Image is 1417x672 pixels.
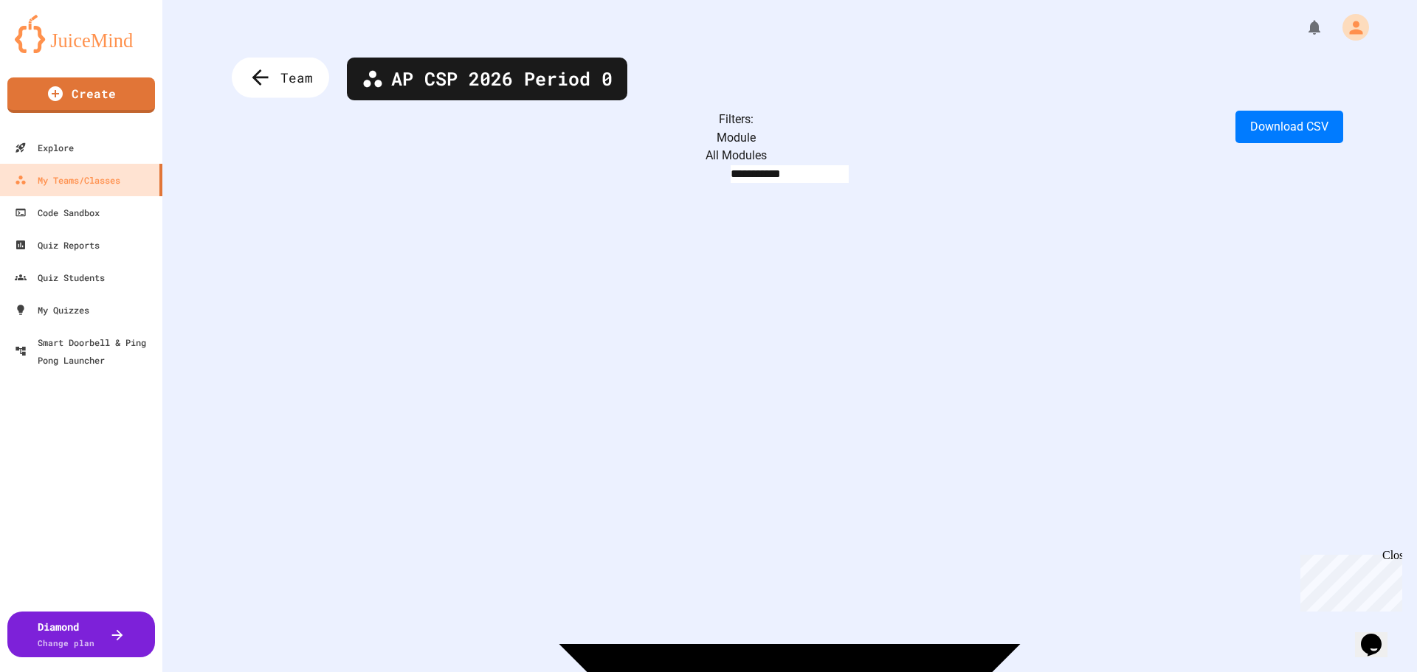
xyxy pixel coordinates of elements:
span: Change plan [38,637,94,648]
div: My Account [1327,10,1373,44]
div: My Quizzes [15,301,89,319]
div: Diamond [38,619,94,650]
div: Smart Doorbell & Ping Pong Launcher [15,333,156,369]
button: Download CSV [1235,111,1343,143]
img: logo-orange.svg [15,15,148,53]
div: All Modules [236,147,1343,164]
iframe: chat widget [1294,549,1402,612]
div: My Teams/Classes [15,171,120,189]
div: Quiz Reports [15,236,100,254]
button: DiamondChange plan [7,612,155,657]
div: My Notifications [1278,15,1327,40]
a: Create [7,77,155,113]
iframe: chat widget [1355,613,1402,657]
label: Module [717,131,756,145]
div: Filters: [236,111,1343,128]
div: Chat with us now!Close [6,6,102,94]
div: Quiz Students [15,269,105,286]
span: AP CSP 2026 Period 0 [391,65,613,93]
div: Explore [15,139,74,156]
span: Team [280,68,313,87]
div: Code Sandbox [15,204,100,221]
